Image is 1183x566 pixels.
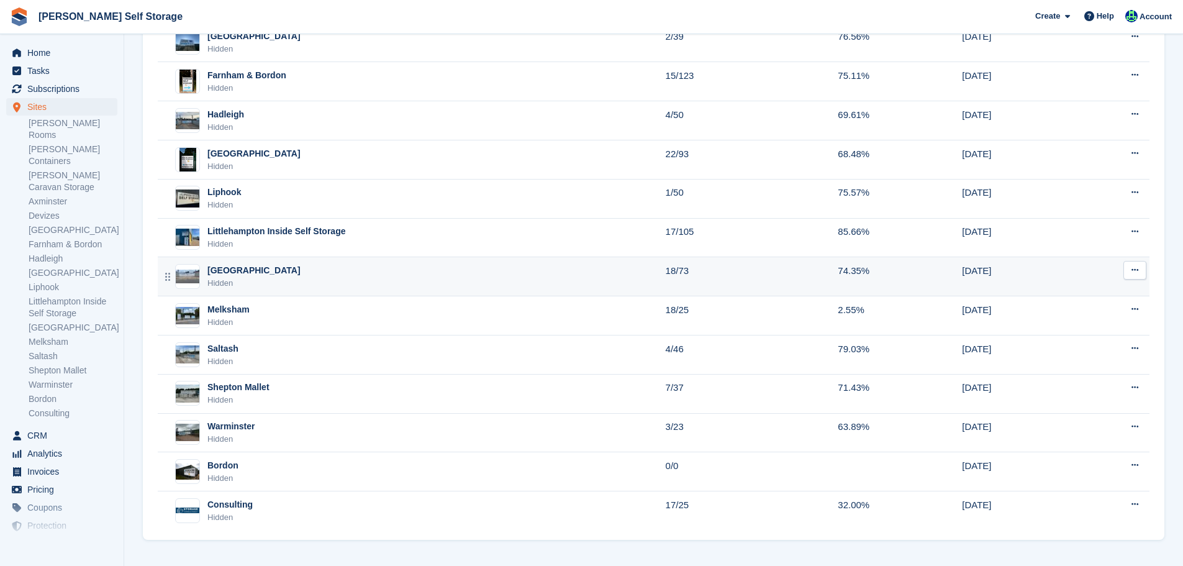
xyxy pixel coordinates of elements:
td: 68.48% [838,140,962,180]
a: menu [6,98,117,116]
a: Hadleigh [29,253,117,265]
img: Image of Melksham site [176,307,199,325]
img: stora-icon-8386f47178a22dfd0bd8f6a31ec36ba5ce8667c1dd55bd0f319d3a0aa187defe.svg [10,7,29,26]
a: Consulting [29,408,117,419]
td: [DATE] [962,491,1081,530]
div: [GEOGRAPHIC_DATA] [207,147,301,160]
td: 71.43% [838,374,962,413]
a: menu [6,62,117,80]
a: Devizes [29,210,117,222]
span: Sites [27,98,102,116]
a: Warminster [29,379,117,391]
a: menu [6,535,117,552]
span: Protection [27,517,102,534]
span: Account [1140,11,1172,23]
a: Saltash [29,350,117,362]
div: Farnham & Bordon [207,69,286,82]
div: Hidden [207,472,238,485]
div: [GEOGRAPHIC_DATA] [207,264,301,277]
a: menu [6,427,117,444]
td: 0/0 [666,452,838,491]
img: Image of Warminster site [176,424,199,442]
td: [DATE] [962,335,1081,375]
a: Littlehampton Inside Self Storage [29,296,117,319]
span: Coupons [27,499,102,516]
td: 22/93 [666,140,838,180]
td: 15/123 [666,62,838,101]
div: Liphook [207,186,241,199]
td: [DATE] [962,62,1081,101]
td: 75.11% [838,62,962,101]
td: 7/37 [666,374,838,413]
td: 2/39 [666,23,838,62]
td: [DATE] [962,374,1081,413]
div: Warminster [207,420,255,433]
td: 75.57% [838,179,962,218]
span: Home [27,44,102,62]
a: Shepton Mallet [29,365,117,377]
div: Littlehampton Inside Self Storage [207,225,345,238]
td: [DATE] [962,257,1081,296]
div: Saltash [207,342,238,355]
span: Subscriptions [27,80,102,98]
div: [GEOGRAPHIC_DATA] [207,30,301,43]
span: Invoices [27,463,102,480]
div: Hidden [207,121,244,134]
img: Image of Hadleigh site [176,112,199,130]
td: 18/25 [666,296,838,335]
div: Hidden [207,199,241,211]
td: 69.61% [838,101,962,140]
td: 4/46 [666,335,838,375]
td: 2.55% [838,296,962,335]
span: CRM [27,427,102,444]
td: 3/23 [666,413,838,452]
div: Bordon [207,459,238,472]
td: 74.35% [838,257,962,296]
td: 4/50 [666,101,838,140]
img: Image of Liphook site [176,189,199,208]
span: Settings [27,535,102,552]
td: [DATE] [962,23,1081,62]
span: Analytics [27,445,102,462]
img: Image of Littlehampton Inside Self Storage site [176,229,199,247]
img: Image of Littlehampton site [176,270,199,283]
div: Hidden [207,43,301,55]
td: 85.66% [838,218,962,257]
td: [DATE] [962,101,1081,140]
a: [PERSON_NAME] Caravan Storage [29,170,117,193]
a: menu [6,445,117,462]
img: Image of Isle Of Wight site [179,147,196,172]
span: Create [1035,10,1060,22]
img: Image of Bordon site [176,463,199,480]
span: Tasks [27,62,102,80]
a: [GEOGRAPHIC_DATA] [29,224,117,236]
div: Hadleigh [207,108,244,121]
span: Help [1097,10,1114,22]
a: [PERSON_NAME] Containers [29,144,117,167]
td: [DATE] [962,413,1081,452]
div: Hidden [207,355,238,368]
div: Hidden [207,82,286,94]
div: Hidden [207,511,253,524]
img: Jenna Kennedy [1125,10,1138,22]
td: 32.00% [838,491,962,530]
td: 63.89% [838,413,962,452]
td: 79.03% [838,335,962,375]
div: Shepton Mallet [207,381,270,394]
div: Hidden [207,277,301,290]
a: menu [6,499,117,516]
a: Farnham & Bordon [29,239,117,250]
a: Bordon [29,393,117,405]
div: Hidden [207,316,250,329]
div: Consulting [207,498,253,511]
td: [DATE] [962,218,1081,257]
a: menu [6,463,117,480]
a: [PERSON_NAME] Self Storage [34,6,188,27]
td: [DATE] [962,140,1081,180]
a: menu [6,44,117,62]
span: Pricing [27,481,102,498]
img: Image of Eastbourne site [176,34,199,52]
a: menu [6,481,117,498]
div: Hidden [207,160,301,173]
a: [PERSON_NAME] Rooms [29,117,117,141]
